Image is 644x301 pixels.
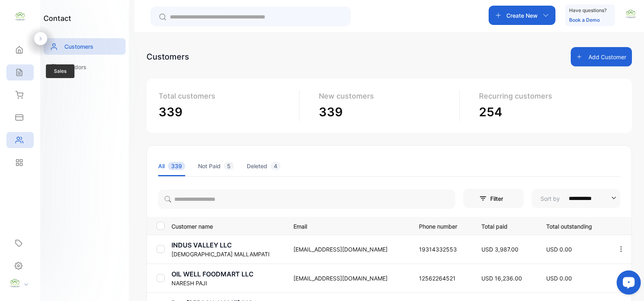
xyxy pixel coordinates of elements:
p: NARESH PAJI [171,279,283,287]
p: Customer name [171,221,283,231]
span: USD 0.00 [546,246,572,253]
p: INDUS VALLEY LLC [171,240,283,250]
li: All [158,156,185,176]
p: Sort by [541,194,560,203]
a: Book a Demo [569,17,600,23]
a: Vendors [43,59,126,75]
p: Vendors [64,63,87,71]
p: 254 [479,103,613,121]
p: [DEMOGRAPHIC_DATA] MALLAMPATI [171,250,283,258]
p: Customers [64,42,93,51]
li: Deleted [247,156,281,176]
p: [EMAIL_ADDRESS][DOMAIN_NAME] [293,274,402,282]
p: Have questions? [569,6,607,14]
span: USD 16,236.00 [481,275,522,282]
img: avatar [625,8,637,20]
p: 339 [319,103,453,121]
button: Add Customer [571,47,632,66]
p: 19314332553 [419,245,464,254]
p: New customers [319,91,453,101]
span: Sales [46,64,74,78]
button: Sort by [532,189,620,208]
span: 339 [168,162,185,170]
h1: contact [43,13,71,24]
p: Recurring customers [479,91,613,101]
p: Total outstanding [546,221,601,231]
div: Customers [147,51,189,63]
p: OIL WELL FOODMART LLC [171,269,283,279]
span: USD 3,987.00 [481,246,518,253]
p: Email [293,221,402,231]
img: profile [9,277,21,289]
p: Phone number [419,221,464,231]
img: logo [14,10,26,23]
button: avatar [625,6,637,25]
p: 12562264521 [419,274,464,282]
button: Create New [489,6,555,25]
iframe: LiveChat chat widget [610,267,644,301]
p: 339 [159,103,293,121]
li: Not Paid [198,156,234,176]
p: [EMAIL_ADDRESS][DOMAIN_NAME] [293,245,402,254]
p: Create New [506,11,538,20]
p: Total paid [481,221,530,231]
a: Customers [43,38,126,55]
span: 4 [270,162,281,170]
span: 5 [224,162,234,170]
p: Total customers [159,91,293,101]
span: USD 0.00 [546,275,572,282]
